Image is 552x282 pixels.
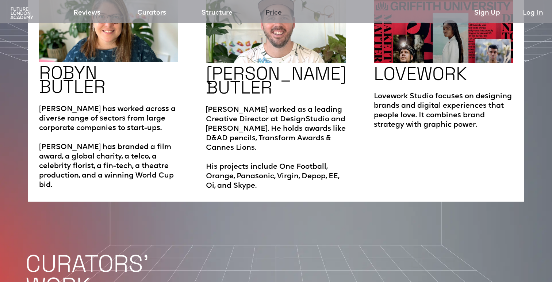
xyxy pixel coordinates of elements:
p: [PERSON_NAME] has worked across a diverse range of sectors from large corporate companies to star... [39,97,179,190]
h2: [PERSON_NAME] BUTLER [206,66,346,94]
a: Structure [202,8,233,18]
a: Log In [523,8,543,18]
p: [PERSON_NAME] worked as a leading Creative Director at DesignStudio and [PERSON_NAME]. He holds a... [206,98,346,191]
h2: LOVEWORK [374,67,467,81]
a: Curators [137,8,166,18]
p: Lovework Studio focuses on designing brands and digital experiences that people love. It combines... [374,84,513,130]
a: Price [265,8,282,18]
a: Sign Up [474,8,500,18]
h2: ROBYN BUTLER [39,66,106,94]
a: Reviews [73,8,100,18]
